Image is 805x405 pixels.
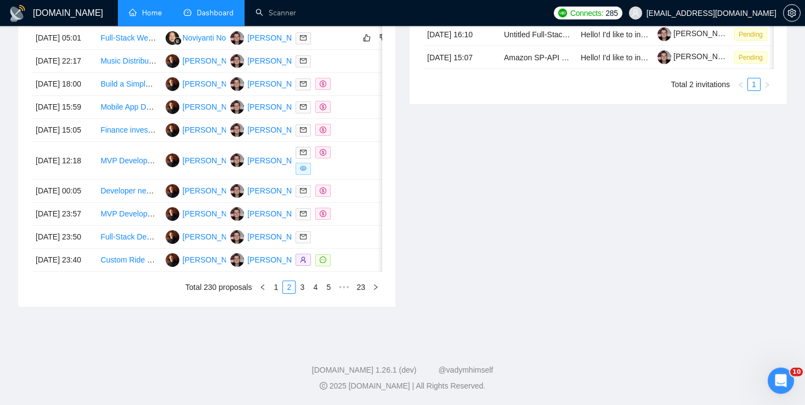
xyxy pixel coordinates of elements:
[259,284,266,290] span: left
[500,23,576,46] td: Untitled Full-Stack Developer (Laravel + Vue.js / WordPress)job post
[300,127,307,133] span: mail
[312,366,417,374] a: [DOMAIN_NAME] 1.26.1 (dev)
[322,281,335,293] a: 5
[783,4,801,22] button: setting
[369,281,382,294] li: Next Page
[320,382,327,390] span: copyright
[247,254,310,266] div: [PERSON_NAME]
[657,27,671,41] img: c1bYBLFISfW-KFu5YnXsqDxdnhJyhFG7WZWQjmw4vq0-YF4TwjoJdqRJKIWeWIjxa9
[96,73,161,96] td: Build a Simple Social Media Monitoring MVP
[768,368,794,394] iframe: Intercom live chat
[96,96,161,119] td: Mobile App Developer for Women's Fitness App (iOS & Android)
[230,56,310,65] a: YS[PERSON_NAME]
[300,165,307,172] span: eye
[282,281,296,294] li: 2
[230,253,244,267] img: YS
[247,231,310,243] div: [PERSON_NAME]
[166,209,246,218] a: AS[PERSON_NAME]
[100,102,318,111] a: Mobile App Developer for Women's Fitness App (iOS & Android)
[335,281,353,294] li: Next 5 Pages
[764,82,770,88] span: right
[247,32,310,44] div: [PERSON_NAME]
[166,54,179,68] img: AS
[296,281,309,294] li: 3
[166,123,179,137] img: AS
[360,31,373,44] button: like
[183,55,246,67] div: [PERSON_NAME]
[183,254,246,266] div: [PERSON_NAME]
[96,119,161,142] td: Finance investment mobile app
[31,203,96,226] td: [DATE] 23:57
[230,156,310,164] a: YS[PERSON_NAME]
[166,77,179,91] img: AS
[31,226,96,249] td: [DATE] 23:50
[96,226,161,249] td: Full-Stack Developer for “Nearbyevents” Platform (Web App → Mobile)
[183,124,246,136] div: [PERSON_NAME]
[657,50,671,64] img: c1bYBLFISfW-KFu5YnXsqDxdnhJyhFG7WZWQjmw4vq0-YF4TwjoJdqRJKIWeWIjxa9
[605,7,617,19] span: 285
[734,53,772,61] a: Pending
[230,102,310,111] a: YS[PERSON_NAME]
[230,186,310,195] a: YS[PERSON_NAME]
[247,55,310,67] div: [PERSON_NAME]
[100,186,311,195] a: Developer needed to build a fitness App with Ai for mobile app
[256,281,269,294] button: left
[379,33,387,42] span: dislike
[247,124,310,136] div: [PERSON_NAME]
[230,125,310,134] a: YS[PERSON_NAME]
[100,232,341,241] a: Full-Stack Developer for “Nearbyevents” Platform (Web App → Mobile)
[96,249,161,272] td: Custom Ride Booking Portal Development
[96,142,161,180] td: MVP Development for Design & Order Management Web App
[283,281,295,293] a: 2
[100,33,417,42] a: Full-Stack Web Developer for School-Based Telehealth Website with Secure Data Dashboard
[183,155,246,167] div: [PERSON_NAME]
[166,102,246,111] a: AS[PERSON_NAME]
[9,380,796,392] div: 2025 [DOMAIN_NAME] | All Rights Reserved.
[183,185,246,197] div: [PERSON_NAME]
[230,79,310,88] a: YS[PERSON_NAME]
[657,52,736,61] a: [PERSON_NAME]
[230,77,244,91] img: YS
[300,35,307,41] span: mail
[372,284,379,290] span: right
[166,31,179,45] img: NN
[166,232,246,241] a: AS[PERSON_NAME]
[31,50,96,73] td: [DATE] 22:17
[183,78,246,90] div: [PERSON_NAME]
[320,104,326,110] span: dollar
[166,100,179,114] img: AS
[296,281,308,293] a: 3
[197,8,234,18] span: Dashboard
[230,54,244,68] img: YS
[300,187,307,194] span: mail
[230,31,244,45] img: YS
[369,281,382,294] button: right
[31,119,96,142] td: [DATE] 15:05
[320,127,326,133] span: dollar
[166,186,246,195] a: AS[PERSON_NAME]
[100,156,310,165] a: MVP Development for Design & Order Management Web App
[96,27,161,50] td: Full-Stack Web Developer for School-Based Telehealth Website with Secure Data Dashboard
[734,52,767,64] span: Pending
[632,9,639,17] span: user
[790,368,803,377] span: 10
[230,153,244,167] img: YS
[320,256,326,263] span: message
[247,208,310,220] div: [PERSON_NAME]
[363,33,371,42] span: like
[166,156,246,164] a: AS[PERSON_NAME]
[31,180,96,203] td: [DATE] 00:05
[166,253,179,267] img: AS
[230,232,310,241] a: YS[PERSON_NAME]
[100,79,252,88] a: Build a Simple Social Media Monitoring MVP
[100,209,246,218] a: MVP Development for DentaSync Platform
[761,78,774,91] button: right
[183,101,246,113] div: [PERSON_NAME]
[438,366,493,374] a: @vadymhimself
[322,281,335,294] li: 5
[230,33,310,42] a: YS[PERSON_NAME]
[504,53,642,62] a: Amazon SP-API ELT Pipeline Developer
[309,281,322,294] li: 4
[734,30,772,38] a: Pending
[256,281,269,294] li: Previous Page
